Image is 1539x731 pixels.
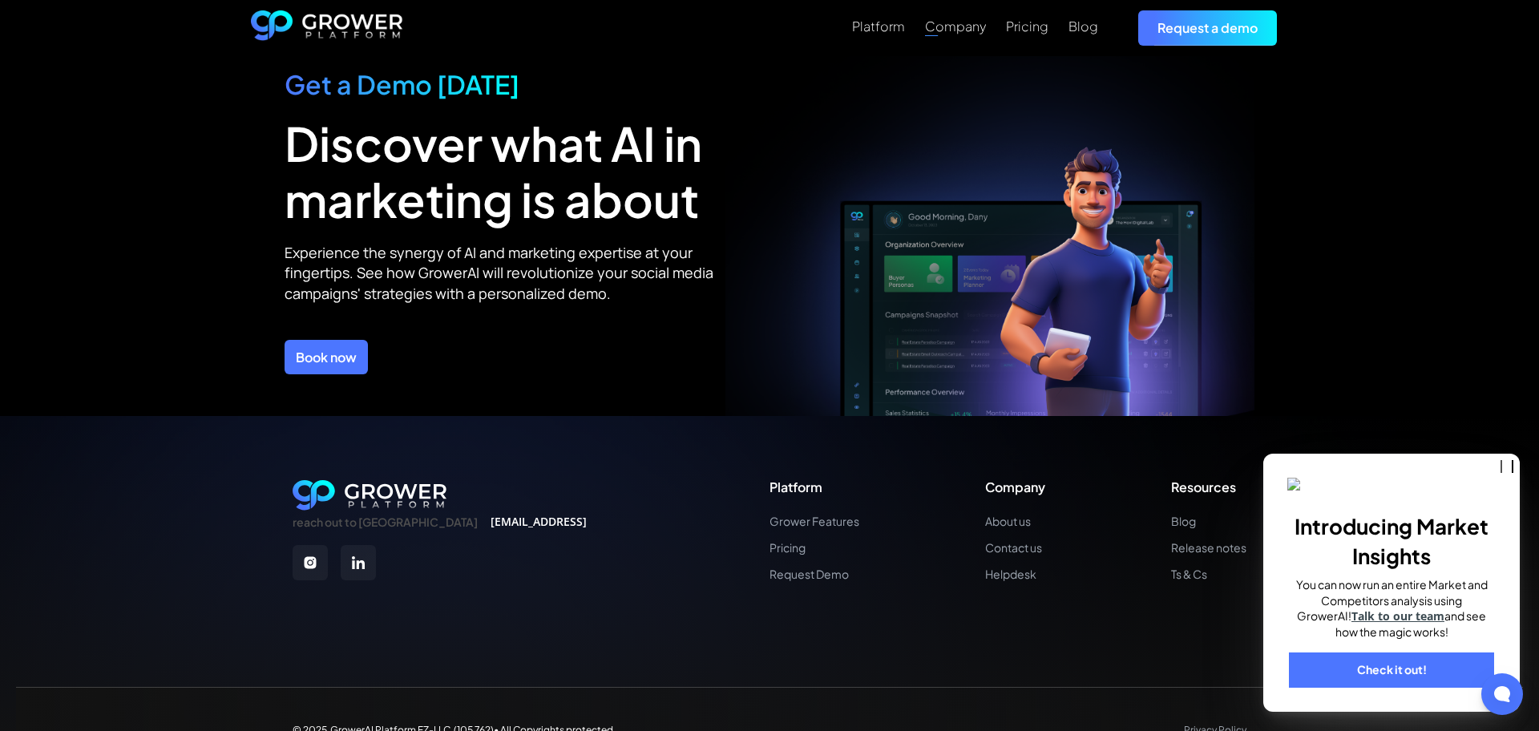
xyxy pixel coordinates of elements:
[285,68,519,100] span: Get a Demo [DATE]
[293,515,478,529] div: reach out to [GEOGRAPHIC_DATA]
[285,243,725,304] p: Experience the synergy of AI and marketing expertise at your fingertips. See how GrowerAI will re...
[985,479,1045,495] div: Company
[1501,460,1513,473] button: close
[1006,17,1048,36] a: Pricing
[985,515,1045,528] a: About us
[769,515,859,528] a: Grower Features
[42,42,114,55] div: Domain: [URL]
[285,115,725,227] div: Discover what AI in marketing is about
[61,103,143,113] div: Domain Overview
[26,42,38,55] img: website_grey.svg
[852,17,905,36] a: Platform
[769,567,859,581] a: Request Demo
[852,18,905,34] div: Platform
[1287,577,1496,640] p: You can now run an entire Market and Competitors analysis using GrowerAI! and see how the magic w...
[43,101,56,114] img: tab_domain_overview_orange.svg
[1068,17,1098,36] a: Blog
[251,10,403,46] a: home
[45,26,79,38] div: v 4.0.25
[769,541,859,555] a: Pricing
[925,18,986,34] div: Company
[985,541,1045,555] a: Contact us
[1171,541,1246,555] a: Release notes
[1006,18,1048,34] div: Pricing
[985,567,1045,581] a: Helpdesk
[491,515,587,529] a: [EMAIL_ADDRESS]
[1289,652,1494,688] a: Check it out!
[285,340,368,374] a: Book now
[1171,567,1246,581] a: Ts & Cs
[1287,478,1496,493] img: _p793ks5ak-banner
[769,479,859,495] div: Platform
[1171,515,1246,528] a: Blog
[177,103,270,113] div: Keywords by Traffic
[1068,18,1098,34] div: Blog
[1295,513,1489,568] b: Introducing Market Insights
[1171,479,1246,495] div: Resources
[1138,10,1277,45] a: Request a demo
[26,26,38,38] img: logo_orange.svg
[1351,608,1444,624] a: Talk to our team
[160,101,172,114] img: tab_keywords_by_traffic_grey.svg
[925,17,986,36] a: Company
